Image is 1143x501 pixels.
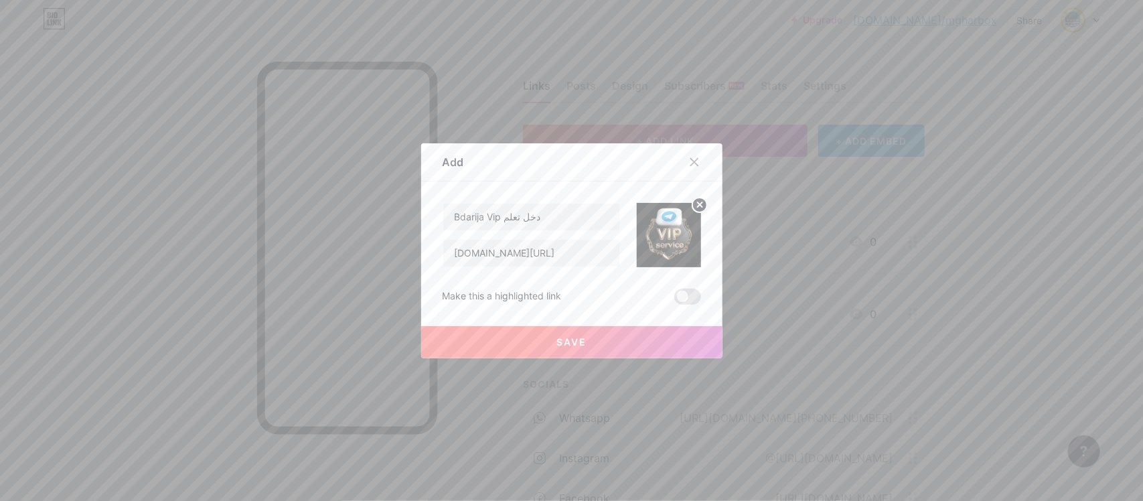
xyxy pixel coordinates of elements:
[637,203,701,267] img: link_thumbnail
[443,204,620,230] input: Title
[443,289,562,305] div: Make this a highlighted link
[443,240,620,267] input: URL
[443,154,464,170] div: Add
[556,336,587,348] span: Save
[421,326,722,358] button: Save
